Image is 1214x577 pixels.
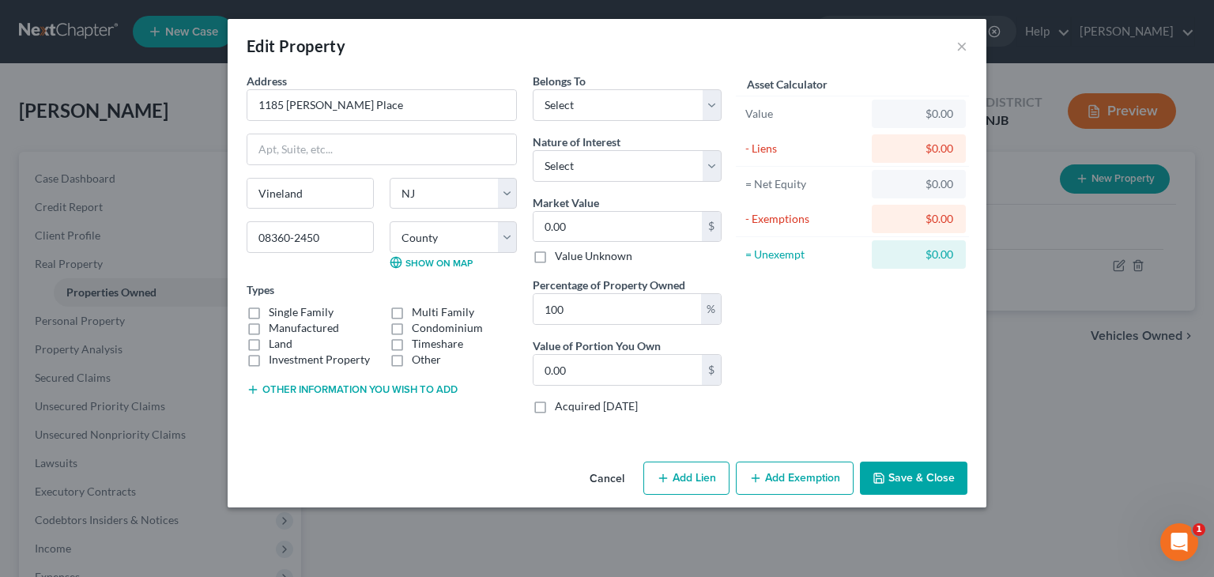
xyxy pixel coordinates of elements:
iframe: Intercom live chat [1160,523,1198,561]
div: $0.00 [884,141,953,157]
button: Save & Close [860,462,967,495]
div: Edit Property [247,35,345,57]
input: Apt, Suite, etc... [247,134,516,164]
span: 1 [1193,523,1205,536]
label: Value Unknown [555,248,632,264]
label: Multi Family [412,304,474,320]
div: $0.00 [884,106,953,122]
input: 0.00 [533,212,702,242]
div: $ [702,355,721,385]
div: $ [702,212,721,242]
span: Belongs To [533,74,586,88]
div: Value [745,106,865,122]
label: Nature of Interest [533,134,620,150]
label: Condominium [412,320,483,336]
button: × [956,36,967,55]
div: $0.00 [884,247,953,262]
button: Cancel [577,463,637,495]
label: Market Value [533,194,599,211]
button: Other information you wish to add [247,383,458,396]
label: Land [269,336,292,352]
input: Enter city... [247,179,373,209]
span: Address [247,74,287,88]
div: % [701,294,721,324]
label: Investment Property [269,352,370,368]
div: - Exemptions [745,211,865,227]
button: Add Exemption [736,462,854,495]
button: Add Lien [643,462,730,495]
label: Percentage of Property Owned [533,277,685,293]
label: Other [412,352,441,368]
div: - Liens [745,141,865,157]
div: = Net Equity [745,176,865,192]
label: Acquired [DATE] [555,398,638,414]
label: Manufactured [269,320,339,336]
label: Asset Calculator [747,76,828,92]
input: 0.00 [533,355,702,385]
input: Enter zip... [247,221,374,253]
input: Enter address... [247,90,516,120]
label: Value of Portion You Own [533,338,661,354]
div: $0.00 [884,211,953,227]
input: 0.00 [533,294,701,324]
label: Types [247,281,274,298]
label: Timeshare [412,336,463,352]
div: = Unexempt [745,247,865,262]
a: Show on Map [390,256,473,269]
label: Single Family [269,304,334,320]
div: $0.00 [884,176,953,192]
